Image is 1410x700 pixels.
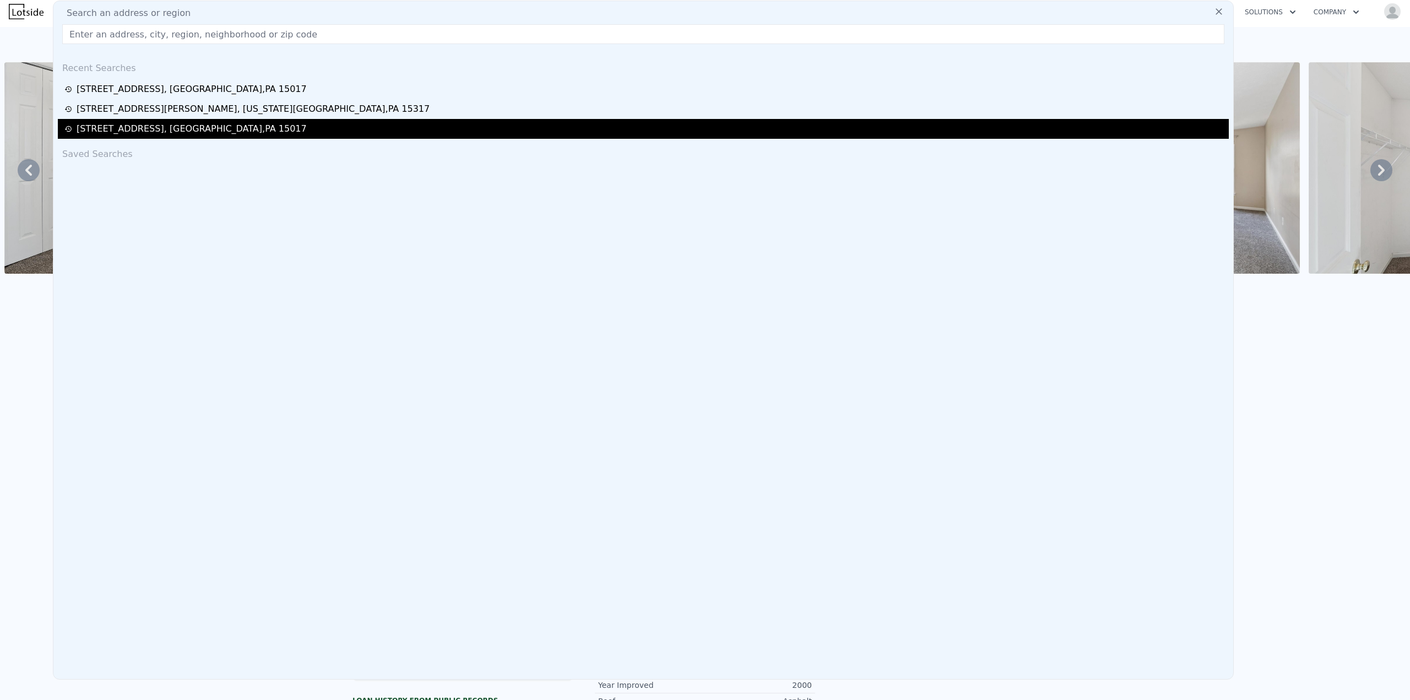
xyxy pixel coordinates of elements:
img: avatar [1384,3,1401,20]
div: [STREET_ADDRESS][PERSON_NAME] , [US_STATE][GEOGRAPHIC_DATA] , PA 15317 [77,102,430,116]
a: [STREET_ADDRESS], [GEOGRAPHIC_DATA],PA 15017 [64,83,1225,96]
div: [STREET_ADDRESS] , [GEOGRAPHIC_DATA] , PA 15017 [77,83,307,96]
div: Year Improved [598,680,705,691]
input: Enter an address, city, region, neighborhood or zip code [62,24,1224,44]
div: Recent Searches [58,53,1229,79]
span: Search an address or region [58,7,191,20]
a: [STREET_ADDRESS][PERSON_NAME], [US_STATE][GEOGRAPHIC_DATA],PA 15317 [64,102,1225,116]
button: Company [1305,2,1368,22]
img: Lotside [9,4,44,19]
div: [STREET_ADDRESS] , [GEOGRAPHIC_DATA] , PA 15017 [77,122,307,135]
div: Saved Searches [58,139,1229,165]
div: 2000 [705,680,812,691]
a: [STREET_ADDRESS], [GEOGRAPHIC_DATA],PA 15017 [64,122,1225,135]
img: Sale: 169807152 Parcel: 92378680 [4,62,322,274]
button: Solutions [1236,2,1305,22]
